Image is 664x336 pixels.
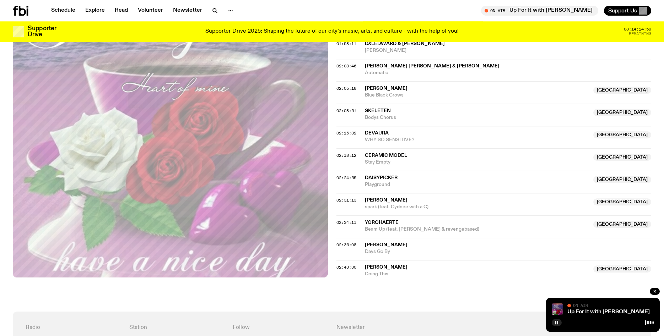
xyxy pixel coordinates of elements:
[365,92,589,99] span: Blue Black Crows
[593,87,651,94] span: [GEOGRAPHIC_DATA]
[26,324,121,331] h4: Radio
[629,32,651,36] span: Remaining
[336,264,356,270] span: 02:43:30
[365,108,391,113] span: Skeleten
[365,159,589,166] span: Stay Empty
[129,324,225,331] h4: Station
[336,324,535,331] h4: Newsletter
[365,131,389,136] span: DEVAURA
[365,64,500,68] span: [PERSON_NAME] [PERSON_NAME] & [PERSON_NAME]
[336,63,356,69] span: 02:03:46
[593,154,651,161] span: [GEOGRAPHIC_DATA]
[365,41,445,46] span: dxledward & [PERSON_NAME]
[365,70,652,76] span: Automatic
[233,324,328,331] h4: Follow
[336,175,356,181] span: 02:24:55
[365,181,589,188] span: Playground
[593,131,651,138] span: [GEOGRAPHIC_DATA]
[336,197,356,203] span: 02:31:13
[336,108,356,114] span: 02:08:51
[608,7,637,14] span: Support Us
[365,137,589,143] span: WHY SO SENSITIVE?
[593,198,651,205] span: [GEOGRAPHIC_DATA]
[365,204,589,210] span: spark (feat. Cydnee with a C)
[365,175,398,180] span: Daisypicker
[110,6,132,16] a: Read
[365,265,407,270] span: [PERSON_NAME]
[336,242,356,248] span: 02:36:08
[365,198,407,203] span: [PERSON_NAME]
[336,130,356,136] span: 02:15:32
[365,114,589,121] span: Bodys Chorus
[604,6,651,16] button: Support Us
[365,153,407,158] span: Ceramic Model
[365,226,589,233] span: Beam Up (feat. [PERSON_NAME] & revengebased)
[593,109,651,116] span: [GEOGRAPHIC_DATA]
[28,26,56,38] h3: Supporter Drive
[593,221,651,228] span: [GEOGRAPHIC_DATA]
[624,27,651,31] span: 08:14:14:59
[336,220,356,225] span: 02:34:11
[365,86,407,91] span: [PERSON_NAME]
[365,47,652,54] span: [PERSON_NAME]
[365,242,407,247] span: [PERSON_NAME]
[134,6,167,16] a: Volunteer
[169,6,206,16] a: Newsletter
[365,248,652,255] span: Days Go By
[573,303,588,308] span: On Air
[593,265,651,272] span: [GEOGRAPHIC_DATA]
[47,6,80,16] a: Schedule
[336,41,356,46] span: 01:58:11
[593,176,651,183] span: [GEOGRAPHIC_DATA]
[336,153,356,158] span: 02:18:12
[81,6,109,16] a: Explore
[365,271,589,277] span: Doing This
[567,309,650,315] a: Up For It with [PERSON_NAME]
[336,86,356,91] span: 02:05:18
[205,28,459,35] p: Supporter Drive 2025: Shaping the future of our city’s music, arts, and culture - with the help o...
[365,220,399,225] span: Yorohaerte
[481,6,598,16] button: On AirUp For It with [PERSON_NAME]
